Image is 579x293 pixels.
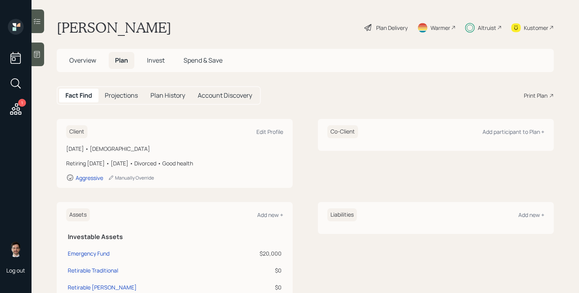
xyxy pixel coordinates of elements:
div: Plan Delivery [376,24,408,32]
div: Edit Profile [256,128,283,135]
h5: Projections [105,92,138,99]
span: Plan [115,56,128,65]
div: Add new + [518,211,544,219]
h6: Assets [66,208,90,221]
div: Aggressive [76,174,103,182]
div: Log out [6,267,25,274]
div: Emergency Fund [68,249,109,258]
h5: Fact Find [65,92,92,99]
span: Invest [147,56,165,65]
span: Overview [69,56,96,65]
div: $0 [224,266,282,274]
div: [DATE] • [DEMOGRAPHIC_DATA] [66,145,283,153]
h6: Client [66,125,87,138]
div: Retiring [DATE] • [DATE] • Divorced • Good health [66,159,283,167]
h5: Plan History [150,92,185,99]
div: Kustomer [524,24,548,32]
h5: Account Discovery [198,92,252,99]
h6: Liabilities [327,208,357,221]
span: Spend & Save [184,56,223,65]
h5: Investable Assets [68,233,282,241]
img: jonah-coleman-headshot.png [8,241,24,257]
h1: [PERSON_NAME] [57,19,171,36]
div: 1 [18,99,26,107]
div: $0 [224,283,282,291]
div: Altruist [478,24,496,32]
div: Add participant to Plan + [482,128,544,135]
div: $20,000 [224,249,282,258]
div: Warmer [431,24,450,32]
div: Manually Override [108,174,154,181]
div: Retirable Traditional [68,266,118,274]
h6: Co-Client [327,125,358,138]
div: Add new + [257,211,283,219]
div: Print Plan [524,91,547,100]
div: Retirable [PERSON_NAME] [68,283,137,291]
